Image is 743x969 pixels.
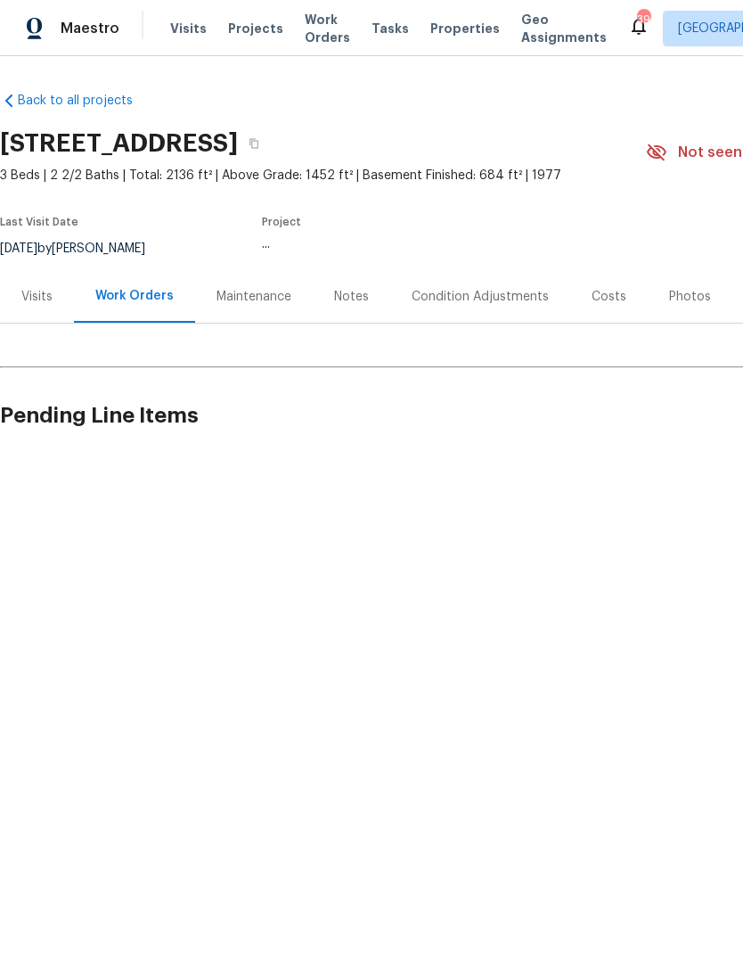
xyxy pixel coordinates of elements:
[170,20,207,37] span: Visits
[262,217,301,227] span: Project
[592,288,626,306] div: Costs
[238,127,270,160] button: Copy Address
[305,11,350,46] span: Work Orders
[637,11,649,29] div: 39
[61,20,119,37] span: Maestro
[371,22,409,35] span: Tasks
[669,288,711,306] div: Photos
[412,288,549,306] div: Condition Adjustments
[95,287,174,305] div: Work Orders
[216,288,291,306] div: Maintenance
[430,20,500,37] span: Properties
[21,288,53,306] div: Visits
[334,288,369,306] div: Notes
[262,238,604,250] div: ...
[228,20,283,37] span: Projects
[521,11,607,46] span: Geo Assignments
